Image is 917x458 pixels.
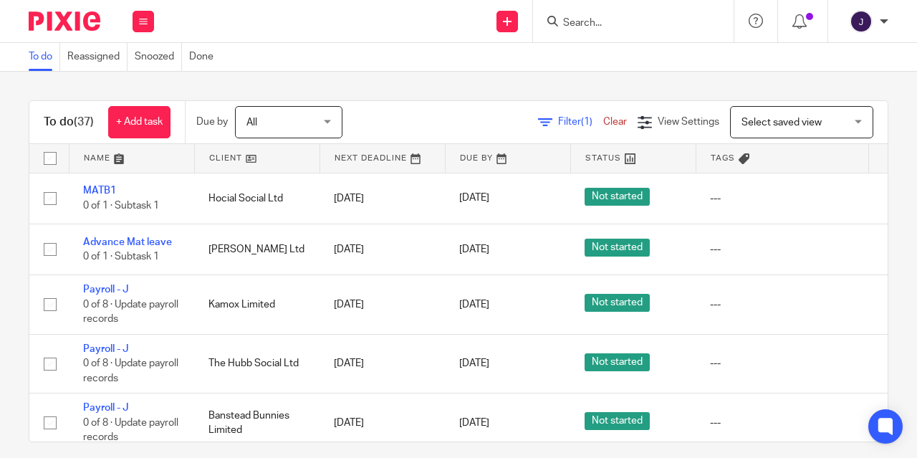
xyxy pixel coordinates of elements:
[710,356,854,371] div: ---
[83,201,159,211] span: 0 of 1 · Subtask 1
[711,154,735,162] span: Tags
[320,173,445,224] td: [DATE]
[585,294,650,312] span: Not started
[67,43,128,71] a: Reassigned
[83,344,129,354] a: Payroll - J
[459,358,489,368] span: [DATE]
[246,118,257,128] span: All
[194,173,320,224] td: Hocial Social Ltd
[581,117,592,127] span: (1)
[850,10,873,33] img: svg%3E
[459,300,489,310] span: [DATE]
[320,275,445,334] td: [DATE]
[710,242,854,257] div: ---
[320,393,445,452] td: [DATE]
[194,393,320,452] td: Banstead Bunnies Limited
[135,43,182,71] a: Snoozed
[585,188,650,206] span: Not started
[83,358,178,383] span: 0 of 8 · Update payroll records
[83,285,129,295] a: Payroll - J
[710,297,854,312] div: ---
[194,224,320,275] td: [PERSON_NAME] Ltd
[83,403,129,413] a: Payroll - J
[83,237,172,247] a: Advance Mat leave
[83,418,178,443] span: 0 of 8 · Update payroll records
[585,412,650,430] span: Not started
[585,239,650,257] span: Not started
[194,275,320,334] td: Kamox Limited
[741,118,822,128] span: Select saved view
[320,334,445,393] td: [DATE]
[603,117,627,127] a: Clear
[83,300,178,325] span: 0 of 8 · Update payroll records
[459,418,489,428] span: [DATE]
[189,43,221,71] a: Done
[29,11,100,31] img: Pixie
[658,117,719,127] span: View Settings
[44,115,94,130] h1: To do
[558,117,603,127] span: Filter
[83,186,116,196] a: MATB1
[74,116,94,128] span: (37)
[29,43,60,71] a: To do
[196,115,228,129] p: Due by
[83,252,159,262] span: 0 of 1 · Subtask 1
[459,194,489,204] span: [DATE]
[585,353,650,371] span: Not started
[320,224,445,275] td: [DATE]
[459,244,489,254] span: [DATE]
[710,191,854,206] div: ---
[562,17,691,30] input: Search
[710,416,854,430] div: ---
[108,106,171,138] a: + Add task
[194,334,320,393] td: The Hubb Social Ltd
